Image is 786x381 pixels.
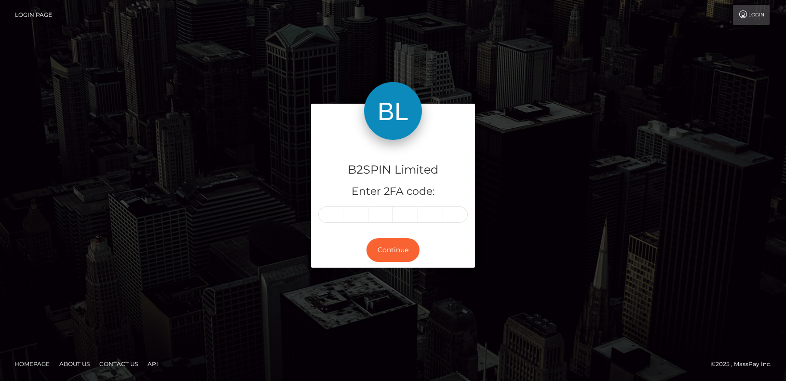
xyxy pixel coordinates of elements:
a: Login [733,5,770,25]
h5: Enter 2FA code: [318,184,468,199]
a: Contact Us [95,356,142,371]
a: Login Page [15,5,52,25]
a: API [144,356,162,371]
a: Homepage [11,356,54,371]
button: Continue [366,238,420,262]
img: B2SPIN Limited [364,82,422,140]
a: About Us [55,356,94,371]
div: © 2025 , MassPay Inc. [711,359,779,369]
h4: B2SPIN Limited [318,162,468,178]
